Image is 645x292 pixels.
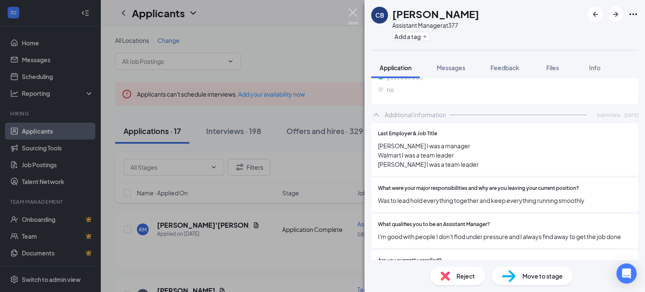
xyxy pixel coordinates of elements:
[624,111,638,118] span: [DATE]
[546,64,559,71] span: Files
[490,64,519,71] span: Feedback
[378,141,632,169] span: [PERSON_NAME] I was a manager Walmart I was a team leader [PERSON_NAME] I was a team leader
[378,196,632,205] span: Was to lead hold everything together and keep everything running smoothly
[456,271,475,281] span: Reject
[628,9,638,19] svg: Ellipses
[378,130,437,138] span: Last Employer & Job Title
[597,111,621,118] span: Submitted:
[392,7,479,21] h1: [PERSON_NAME]
[616,263,637,284] div: Open Intercom Messenger
[392,32,430,41] button: PlusAdd a tag
[588,7,603,22] button: ArrowLeftNew
[589,64,600,71] span: Info
[608,7,623,22] button: ArrowRight
[611,9,621,19] svg: ArrowRight
[422,34,427,39] svg: Plus
[392,21,479,29] div: Assistant Manager at 377
[590,9,600,19] svg: ArrowLeftNew
[378,257,442,265] span: Are you currently enrolled?
[375,11,384,19] div: CB
[437,64,465,71] span: Messages
[522,271,563,281] span: Move to stage
[378,184,579,192] span: What were your major responsibilities and why are you leaving your current position?
[380,64,412,71] span: Application
[378,221,490,229] span: What qualifies you to be an Assistant Manager?
[385,110,446,119] div: Additional Information
[378,232,632,241] span: I'm good with people I don't flod under pressure and I always find away to get the job done
[371,110,381,120] svg: ChevronUp
[387,85,394,94] span: no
